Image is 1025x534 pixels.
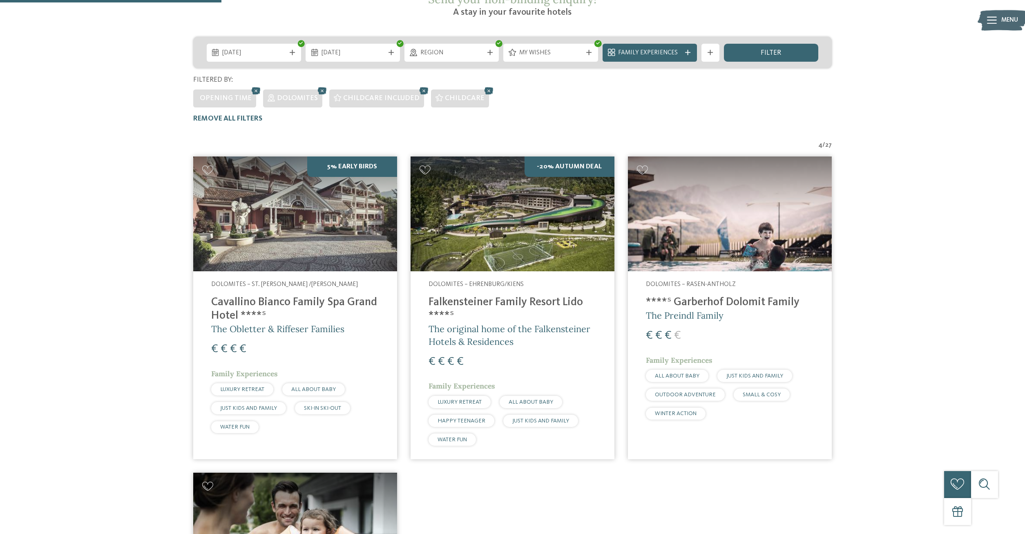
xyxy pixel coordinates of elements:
[519,49,582,58] span: My wishes
[200,95,252,102] span: Opening time
[220,405,277,411] span: JUST KIDS AND FAMILY
[222,49,285,58] span: [DATE]
[628,156,832,459] a: Looking for family hotels? Find the best ones here! Dolomites – Rasen-Antholz ****ˢ Garberhof Dol...
[322,49,384,58] span: [DATE]
[420,49,483,58] span: Region
[457,356,464,368] span: €
[429,281,524,288] span: Dolomites – Ehrenburg/Kiens
[211,343,218,355] span: €
[646,281,736,288] span: Dolomites – Rasen-Antholz
[761,49,781,57] span: filter
[211,323,344,335] span: The Obletter & Riffeser Families
[230,343,237,355] span: €
[239,343,246,355] span: €
[674,330,681,342] span: €
[211,369,278,378] span: Family Experiences
[447,356,454,368] span: €
[628,156,832,271] img: Looking for family hotels? Find the best ones here!
[646,330,653,342] span: €
[193,156,397,459] a: Looking for family hotels? Find the best ones here! 5% Early Birds Dolomites – St. [PERSON_NAME] ...
[822,141,825,150] span: /
[411,156,614,459] a: Looking for family hotels? Find the best ones here! -20% Autumn Deal Dolomites – Ehrenburg/Kiens ...
[655,330,662,342] span: €
[220,424,250,430] span: WATER FUN
[509,399,553,405] span: ALL ABOUT BABY
[726,373,783,379] span: JUST KIDS AND FAMILY
[211,281,358,288] span: Dolomites – St. [PERSON_NAME] /[PERSON_NAME]
[438,418,485,424] span: HAPPY TEENAGER
[429,356,435,368] span: €
[193,115,262,122] span: Remove all filters
[343,95,420,102] span: Childcare included
[211,296,379,323] h4: Cavallino Bianco Family Spa Grand Hotel ****ˢ
[411,156,614,271] img: Looking for family hotels? Find the best ones here!
[655,392,716,398] span: OUTDOOR ADVENTURE
[291,387,336,392] span: ALL ABOUT BABY
[220,387,264,392] span: LUXURY RETREAT
[221,343,228,355] span: €
[618,49,681,58] span: Family Experiences
[665,330,672,342] span: €
[646,296,814,309] h4: ****ˢ Garberhof Dolomit Family
[655,411,697,416] span: WINTER ACTION
[818,141,822,150] span: 4
[438,356,445,368] span: €
[193,76,233,83] span: Filtered by:
[453,8,572,17] span: A stay in your favourite hotels
[438,399,482,405] span: LUXURY RETREAT
[825,141,832,150] span: 27
[193,156,397,271] img: Family Spa Grand Hotel Cavallino Bianco ****ˢ
[646,355,712,365] span: Family Experiences
[743,392,781,398] span: SMALL & COSY
[445,95,485,102] span: Childcare
[304,405,341,411] span: SKI-IN SKI-OUT
[512,418,569,424] span: JUST KIDS AND FAMILY
[429,323,590,347] span: The original home of the Falkensteiner Hotels & Residences
[277,95,318,102] span: Dolomites
[646,310,724,321] span: The Preindl Family
[438,437,467,442] span: WATER FUN
[429,381,495,391] span: Family Experiences
[655,373,699,379] span: ALL ABOUT BABY
[429,296,596,323] h4: Falkensteiner Family Resort Lido ****ˢ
